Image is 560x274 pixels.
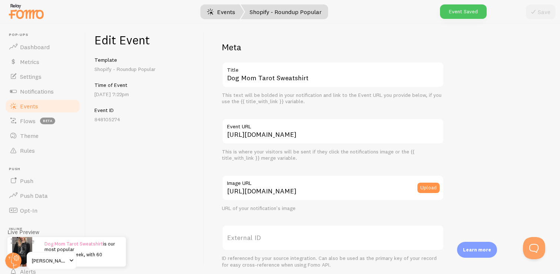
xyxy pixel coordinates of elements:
span: [PERSON_NAME] & Rue [32,256,67,265]
div: This text will be bolded in your notification and link to the Event URL you provide below, if you... [222,92,444,105]
label: Event URL [222,118,444,131]
div: ID referenced by your source integration. Can also be used as the primary key of your record for ... [222,255,444,268]
span: Metrics [20,58,39,65]
label: Image URL [222,175,444,187]
span: beta [40,118,55,124]
h5: Template [94,57,195,63]
button: Upload [417,183,440,193]
h1: Edit Event [94,33,195,48]
p: Learn more [463,246,491,253]
label: Title [222,62,444,74]
a: Metrics [4,54,81,69]
a: [PERSON_NAME] & Rue [27,252,77,270]
a: Notifications [4,84,81,99]
span: Pop-ups [9,33,81,37]
div: Learn more [457,242,497,258]
span: Events [20,102,38,110]
div: Event Saved [440,4,487,19]
a: Dashboard [4,40,81,54]
a: Push Data [4,188,81,203]
a: Opt-In [4,203,81,218]
span: Push Data [20,192,48,199]
span: Inline [9,227,81,231]
a: Rules [4,143,81,158]
span: Inline [20,237,34,245]
a: Inline [4,234,81,248]
span: Opt-In [20,207,37,214]
a: Push [4,173,81,188]
a: Flows beta [4,114,81,128]
p: [DATE] 7:22pm [94,91,195,98]
h5: Event ID [94,107,195,114]
div: This is where your visitors will be sent if they click the notifications image or the {{ title_wi... [222,149,444,162]
h2: Meta [222,41,444,53]
a: Settings [4,69,81,84]
a: Events [4,99,81,114]
img: fomo-relay-logo-orange.svg [8,2,45,21]
span: Settings [20,73,41,80]
span: Dashboard [20,43,50,51]
span: Push [20,177,33,185]
span: Theme [20,132,39,139]
a: Theme [4,128,81,143]
span: Notifications [20,88,54,95]
span: Push [9,167,81,172]
p: Shopify - Roundup Popular [94,65,195,73]
div: URL of your notification's image [222,205,444,212]
span: Flows [20,117,36,125]
p: 848105274 [94,116,195,123]
label: External ID [222,225,444,251]
iframe: Help Scout Beacon - Open [523,237,545,259]
span: Rules [20,147,35,154]
h5: Time of Event [94,82,195,88]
